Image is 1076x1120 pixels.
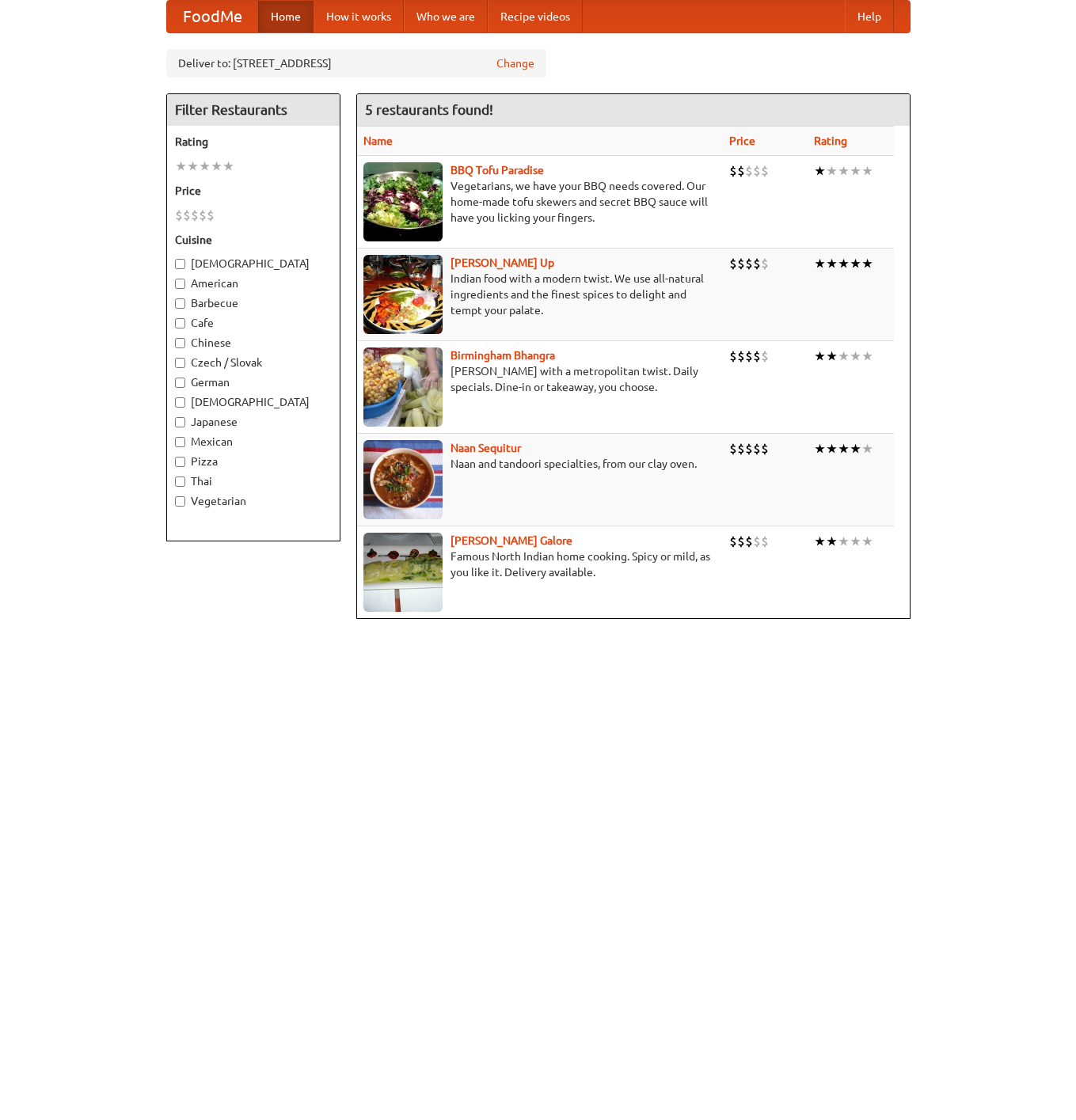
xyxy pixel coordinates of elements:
input: Thai [175,476,185,487]
li: $ [761,347,769,365]
li: ★ [826,347,838,365]
ng-pluralize: 5 restaurants found! [365,102,493,117]
li: $ [737,162,745,180]
li: ★ [861,162,873,180]
a: Who we are [404,1,488,32]
li: ★ [826,533,838,550]
input: [DEMOGRAPHIC_DATA] [175,397,185,408]
li: $ [753,533,761,550]
a: Change [496,55,534,71]
p: Vegetarians, we have your BBQ needs covered. Our home-made tofu skewers and secret BBQ sauce will... [363,178,717,226]
li: ★ [850,162,861,180]
h5: Price [175,183,332,199]
input: Vegetarian [175,496,185,507]
li: ★ [838,255,850,272]
li: ★ [850,533,861,550]
h5: Rating [175,134,332,150]
li: ★ [211,158,222,175]
li: $ [729,347,737,365]
a: Price [729,135,755,147]
li: $ [737,347,745,365]
input: American [175,279,185,289]
input: Mexican [175,437,185,447]
li: ★ [838,347,850,365]
li: $ [745,440,753,457]
li: ★ [199,158,211,175]
label: Cafe [175,315,332,331]
p: [PERSON_NAME] with a metropolitan twist. Daily specials. Dine-in or takeaway, you choose. [363,363,717,395]
input: Czech / Slovak [175,358,185,368]
label: [DEMOGRAPHIC_DATA] [175,394,332,410]
li: $ [761,440,769,457]
li: $ [729,440,737,457]
li: ★ [814,162,826,180]
li: ★ [826,255,838,272]
a: Naan Sequitur [451,442,521,454]
a: [PERSON_NAME] Galore [451,534,572,547]
h5: Cuisine [175,232,332,248]
a: Birmingham Bhangra [451,349,555,362]
li: ★ [838,533,850,550]
a: Name [363,135,393,147]
a: Recipe videos [488,1,583,32]
li: $ [745,162,753,180]
li: ★ [175,158,187,175]
input: Cafe [175,318,185,328]
li: $ [175,207,183,224]
li: $ [737,440,745,457]
li: $ [761,533,769,550]
li: ★ [814,347,826,365]
a: How it works [314,1,404,32]
img: tofuparadise.jpg [363,162,443,241]
li: ★ [850,347,861,365]
li: ★ [838,440,850,457]
label: American [175,275,332,291]
li: $ [729,162,737,180]
li: $ [745,533,753,550]
input: Pizza [175,457,185,467]
input: [DEMOGRAPHIC_DATA] [175,259,185,269]
li: $ [729,255,737,272]
li: ★ [850,440,861,457]
li: ★ [861,440,873,457]
img: naansequitur.jpg [363,440,443,519]
a: [PERSON_NAME] Up [451,256,554,269]
li: $ [745,347,753,365]
li: $ [761,162,769,180]
img: bhangra.jpg [363,347,443,427]
label: Vegetarian [175,493,332,509]
input: Chinese [175,338,185,348]
li: ★ [838,162,850,180]
a: BBQ Tofu Paradise [451,164,544,177]
li: $ [753,347,761,365]
li: ★ [850,255,861,272]
a: Rating [814,135,847,147]
li: ★ [826,440,838,457]
img: curryup.jpg [363,255,443,334]
a: Help [845,1,894,32]
label: Mexican [175,434,332,450]
p: Indian food with a modern twist. We use all-natural ingredients and the finest spices to delight ... [363,271,717,318]
li: $ [761,255,769,272]
li: $ [745,255,753,272]
p: Famous North Indian home cooking. Spicy or mild, as you like it. Delivery available. [363,549,717,580]
a: FoodMe [167,1,258,32]
li: $ [753,255,761,272]
li: ★ [187,158,199,175]
li: ★ [222,158,234,175]
div: Deliver to: [STREET_ADDRESS] [166,49,546,78]
li: ★ [861,255,873,272]
li: ★ [814,533,826,550]
li: $ [753,162,761,180]
li: $ [207,207,215,224]
label: Pizza [175,454,332,469]
li: ★ [826,162,838,180]
li: ★ [814,440,826,457]
li: $ [729,533,737,550]
label: Czech / Slovak [175,355,332,370]
label: German [175,374,332,390]
h4: Filter Restaurants [167,94,340,126]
